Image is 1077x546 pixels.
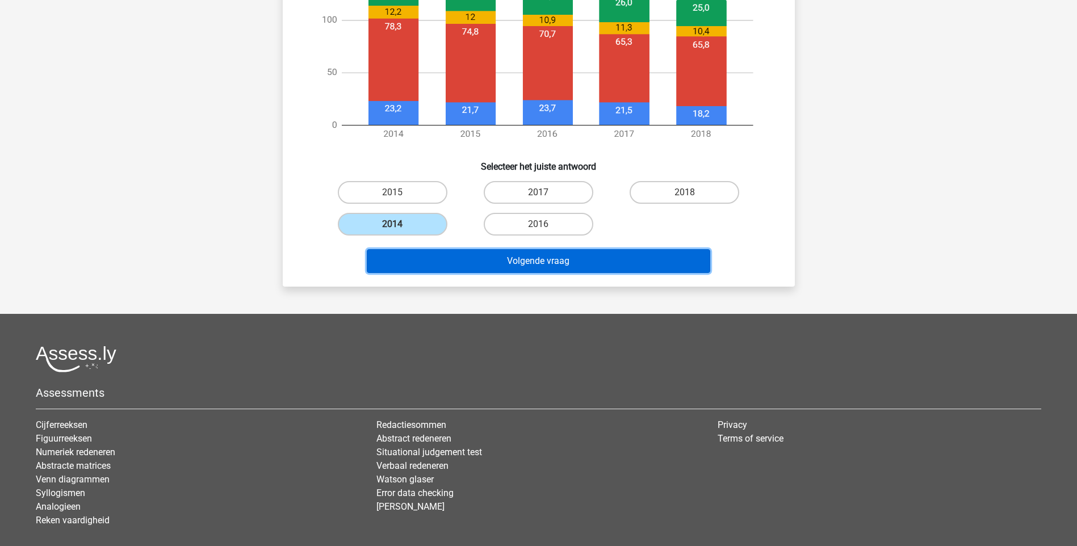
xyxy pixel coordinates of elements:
[484,181,593,204] label: 2017
[36,488,85,498] a: Syllogismen
[376,460,449,471] a: Verbaal redeneren
[36,515,110,526] a: Reken vaardigheid
[718,433,783,444] a: Terms of service
[36,386,1041,400] h5: Assessments
[376,501,445,512] a: [PERSON_NAME]
[367,249,710,273] button: Volgende vraag
[376,433,451,444] a: Abstract redeneren
[376,419,446,430] a: Redactiesommen
[376,488,454,498] a: Error data checking
[338,213,447,236] label: 2014
[338,181,447,204] label: 2015
[36,346,116,372] img: Assessly logo
[301,152,777,172] h6: Selecteer het juiste antwoord
[36,501,81,512] a: Analogieen
[36,474,110,485] a: Venn diagrammen
[376,447,482,457] a: Situational judgement test
[36,433,92,444] a: Figuurreeksen
[376,474,434,485] a: Watson glaser
[36,460,111,471] a: Abstracte matrices
[36,447,115,457] a: Numeriek redeneren
[36,419,87,430] a: Cijferreeksen
[630,181,739,204] label: 2018
[718,419,747,430] a: Privacy
[484,213,593,236] label: 2016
